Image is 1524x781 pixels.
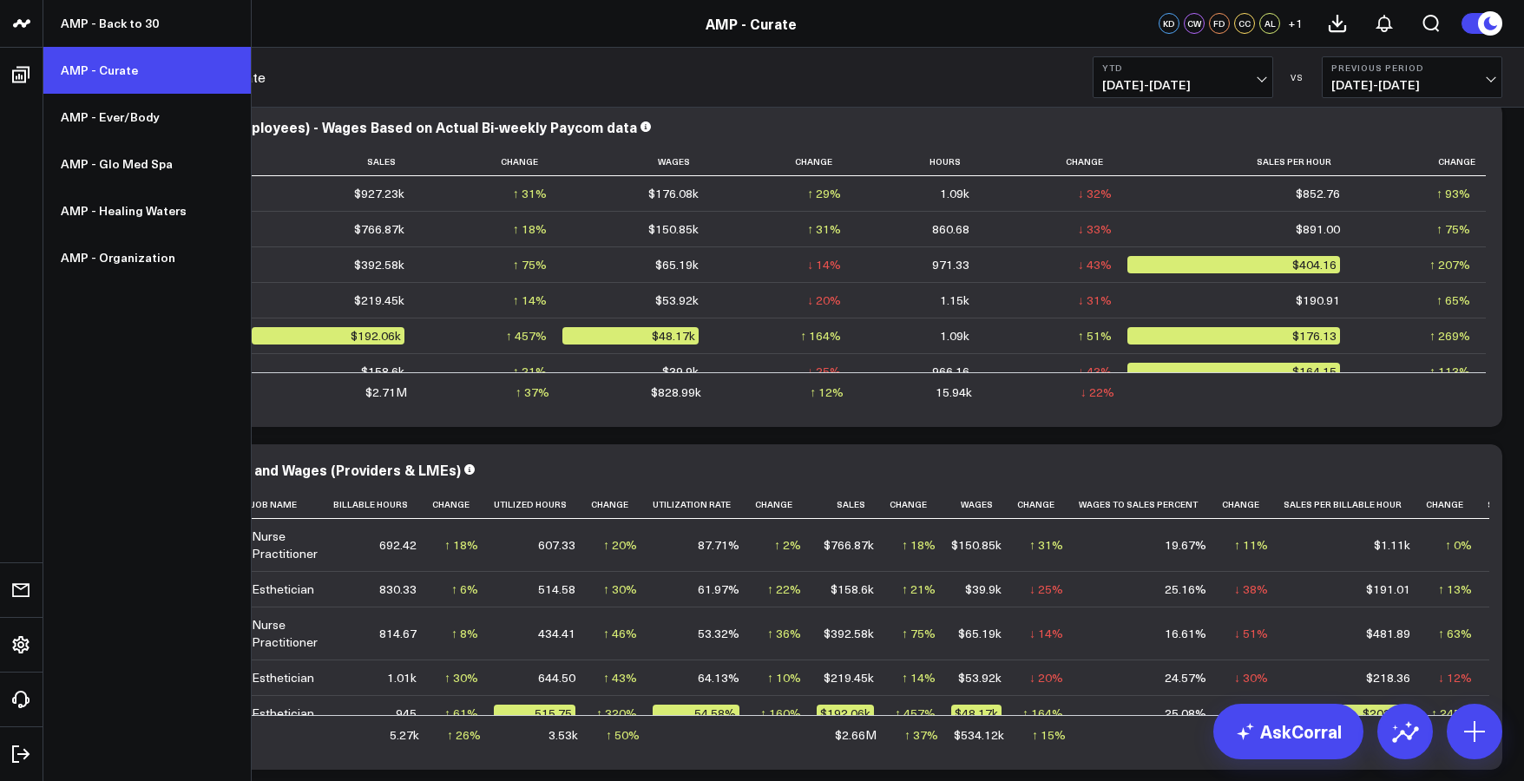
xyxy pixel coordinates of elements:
[1438,669,1472,686] div: ↓ 12%
[932,220,969,238] div: 860.68
[562,327,699,345] div: $48.17k
[1288,17,1303,30] span: + 1
[895,705,936,722] div: ↑ 457%
[549,726,578,744] div: 3.53k
[379,581,417,598] div: 830.33
[940,292,969,309] div: 1.15k
[1159,13,1179,34] div: KD
[494,490,591,519] th: Utilized Hours
[1102,62,1264,73] b: YTD
[651,384,701,401] div: $828.99k
[1081,384,1114,401] div: ↓ 22%
[78,117,637,136] div: Provider Summary (All Employees) - Wages Based on Actual Bi-weekly Paycom data
[800,327,841,345] div: ↑ 164%
[396,705,417,722] div: 945
[807,185,841,202] div: ↑ 29%
[513,256,547,273] div: ↑ 75%
[354,256,404,273] div: $392.58k
[1374,536,1410,554] div: $1.11k
[760,705,801,722] div: ↑ 160%
[902,625,936,642] div: ↑ 75%
[1213,704,1363,759] a: AskCorral
[1165,625,1206,642] div: 16.61%
[940,185,969,202] div: 1.09k
[1093,56,1273,98] button: YTD[DATE]-[DATE]
[432,490,494,519] th: Change
[902,581,936,598] div: ↑ 21%
[835,726,877,744] div: $2.66M
[824,625,874,642] div: $392.58k
[857,148,985,176] th: Hours
[755,490,817,519] th: Change
[1284,13,1305,34] button: +1
[1078,185,1112,202] div: ↓ 32%
[1438,625,1472,642] div: ↑ 63%
[1436,220,1470,238] div: ↑ 75%
[603,536,637,554] div: ↑ 20%
[252,327,404,345] div: $192.06k
[824,669,874,686] div: $219.45k
[1438,581,1472,598] div: ↑ 13%
[902,536,936,554] div: ↑ 18%
[603,625,637,642] div: ↑ 46%
[698,581,739,598] div: 61.97%
[538,669,575,686] div: 644.50
[1296,185,1340,202] div: $852.76
[807,292,841,309] div: ↓ 20%
[774,536,801,554] div: ↑ 2%
[43,141,251,187] a: AMP - Glo Med Spa
[1234,536,1268,554] div: ↑ 11%
[390,726,419,744] div: 5.27k
[1022,705,1063,722] div: ↑ 164%
[817,490,890,519] th: Sales
[1322,56,1502,98] button: Previous Period[DATE]-[DATE]
[653,705,739,722] div: 54.58%
[902,669,936,686] div: ↑ 14%
[1366,625,1410,642] div: $481.89
[662,363,699,380] div: $39.9k
[810,384,844,401] div: ↑ 12%
[1356,148,1486,176] th: Change
[596,705,637,722] div: ↑ 320%
[958,625,1002,642] div: $65.19k
[333,490,432,519] th: Billable Hours
[706,14,797,33] a: AMP - Curate
[817,705,874,722] div: $192.06k
[1259,13,1280,34] div: AL
[807,256,841,273] div: ↓ 14%
[1078,363,1112,380] div: ↓ 43%
[379,536,417,554] div: 692.42
[1165,669,1206,686] div: 24.57%
[538,625,575,642] div: 434.41
[1436,185,1470,202] div: ↑ 93%
[698,669,739,686] div: 64.13%
[252,528,318,562] div: Nurse Practitioner
[444,536,478,554] div: ↑ 18%
[1184,13,1205,34] div: CW
[444,669,478,686] div: ↑ 30%
[78,460,461,479] div: Provider Utilization, Sales and Wages (Providers & LMEs)
[1331,62,1493,73] b: Previous Period
[451,581,478,598] div: ↑ 6%
[538,581,575,598] div: 514.58
[932,363,969,380] div: 966.16
[361,363,404,380] div: $158.6k
[252,705,314,722] div: Esthetician
[1102,78,1264,92] span: [DATE] - [DATE]
[43,234,251,281] a: AMP - Organization
[43,94,251,141] a: AMP - Ever/Body
[965,581,1002,598] div: $39.9k
[506,327,547,345] div: ↑ 457%
[1078,256,1112,273] div: ↓ 43%
[1165,536,1206,554] div: 19.67%
[1078,327,1112,345] div: ↑ 51%
[951,536,1002,554] div: $150.85k
[1127,256,1340,273] div: $404.16
[1366,581,1410,598] div: $191.01
[767,581,801,598] div: ↑ 22%
[1429,327,1470,345] div: ↑ 269%
[354,292,404,309] div: $219.45k
[603,581,637,598] div: ↑ 30%
[516,384,549,401] div: ↑ 37%
[365,384,407,401] div: $2.71M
